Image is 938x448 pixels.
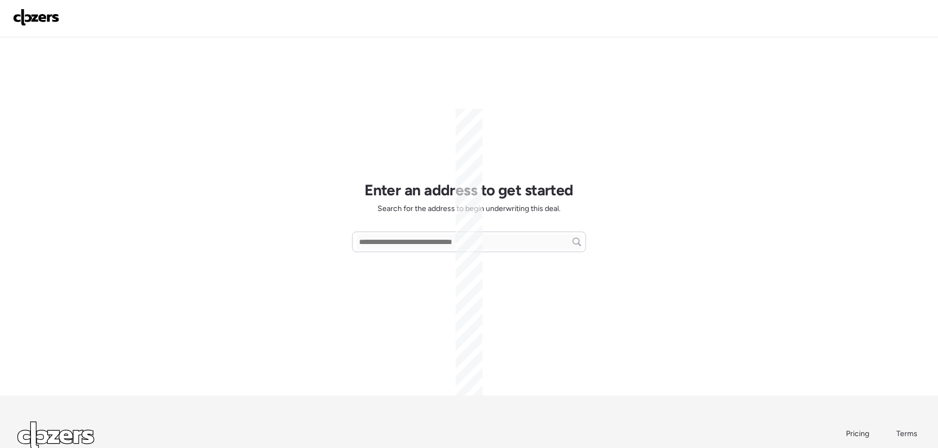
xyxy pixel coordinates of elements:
[364,181,574,199] h1: Enter an address to get started
[377,203,561,214] span: Search for the address to begin underwriting this deal.
[896,429,921,439] a: Terms
[846,429,870,439] a: Pricing
[896,429,917,438] span: Terms
[13,9,60,26] img: Logo
[846,429,869,438] span: Pricing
